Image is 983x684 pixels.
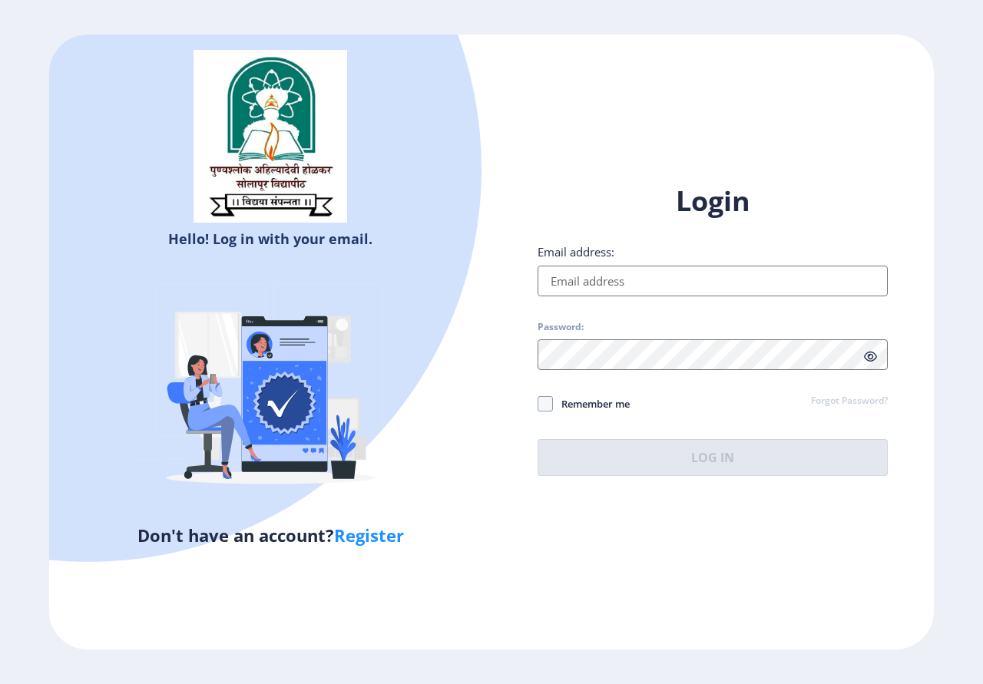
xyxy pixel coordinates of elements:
[136,254,405,523] img: Verified-rafiki.svg
[538,266,888,296] input: Email address
[553,395,630,413] span: Remember me
[334,524,404,547] a: Register
[538,183,888,220] h1: Login
[811,395,888,408] a: Forgot Password?
[61,523,480,547] h5: Don't have an account?
[538,244,614,259] label: Email address:
[538,439,888,476] button: Log In
[538,321,584,333] label: Password:
[194,50,347,223] img: sulogo.png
